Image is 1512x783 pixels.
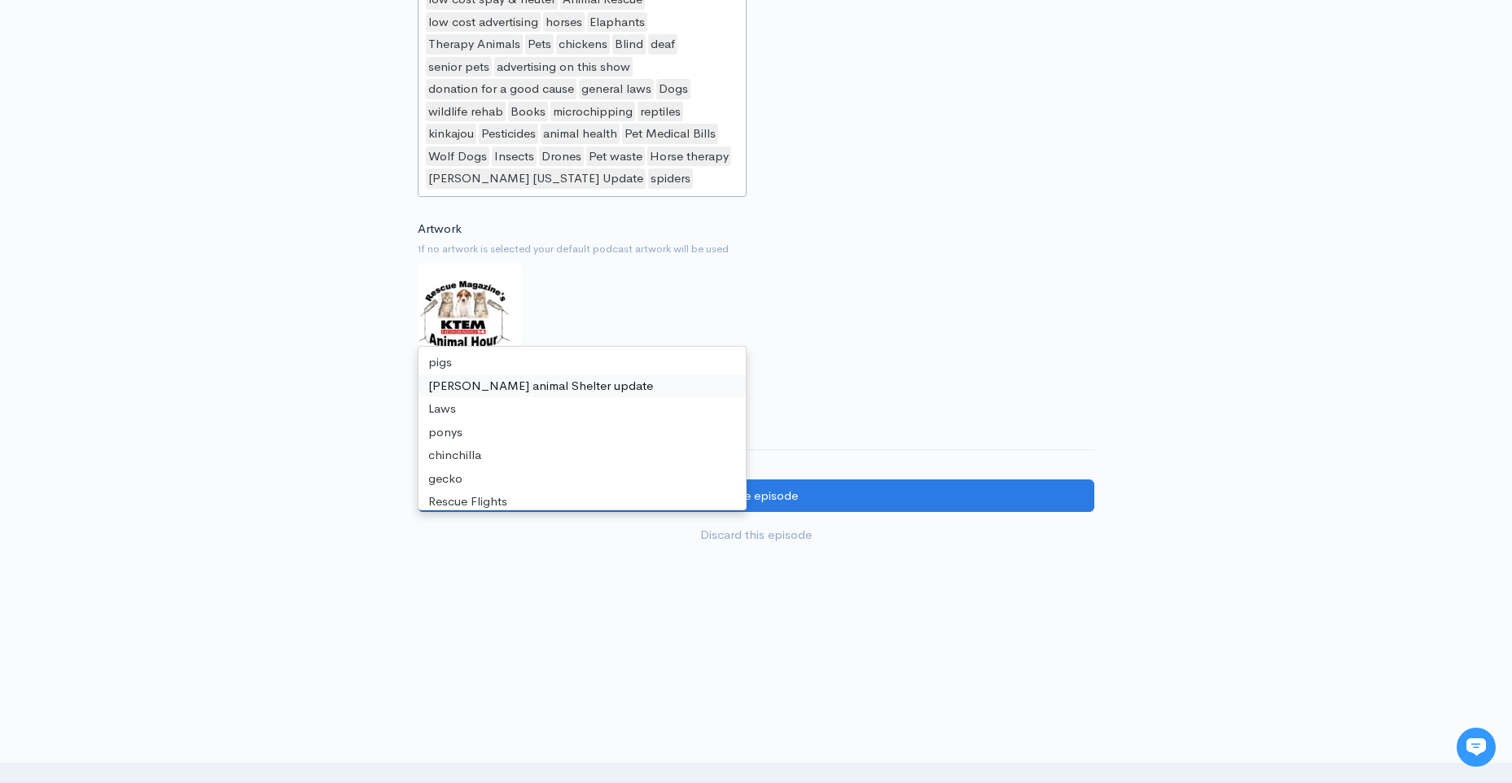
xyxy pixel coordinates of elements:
[492,147,537,167] div: Insects
[426,79,576,99] div: donation for a good cause
[426,102,506,122] div: wildlife rehab
[426,168,646,189] div: [PERSON_NAME] [US_STATE] Update
[419,397,746,421] div: Laws
[47,306,291,339] input: Search articles
[419,421,746,444] div: ponys
[419,374,746,398] div: [PERSON_NAME] animal Shelter update
[612,34,646,55] div: Blind
[541,124,620,144] div: animal health
[426,12,541,33] div: low cost advertising
[426,124,476,144] div: kinkajou
[419,444,746,467] div: chinchilla
[525,34,554,55] div: Pets
[648,168,693,189] div: spiders
[586,147,645,167] div: Pet waste
[638,102,683,122] div: reptiles
[579,79,654,99] div: general laws
[648,34,677,55] div: deaf
[539,147,584,167] div: Drones
[418,241,1094,257] small: If no artwork is selected your default podcast artwork will be used
[426,34,523,55] div: Therapy Animals
[418,479,1094,513] input: Create episode
[543,12,585,33] div: horses
[587,12,647,33] div: Elaphants
[24,108,301,186] h2: Just let us know if you need anything and we'll be happy to help! 🙂
[426,147,489,167] div: Wolf Dogs
[656,79,690,99] div: Dogs
[419,467,746,491] div: gecko
[418,220,462,238] label: Artwork
[647,147,731,167] div: Horse therapy
[479,124,538,144] div: Pesticides
[418,518,1094,552] a: Discard this episode
[1457,728,1496,767] iframe: gist-messenger-bubble-iframe
[105,225,195,238] span: New conversation
[556,34,610,55] div: chickens
[494,57,633,77] div: advertising on this show
[508,102,548,122] div: Books
[24,79,301,105] h1: Hi 👋
[419,490,746,514] div: Rescue Flights
[550,102,635,122] div: microchipping
[25,216,300,248] button: New conversation
[426,57,492,77] div: senior pets
[22,279,304,299] p: Find an answer quickly
[419,351,746,374] div: pigs
[622,124,718,144] div: Pet Medical Bills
